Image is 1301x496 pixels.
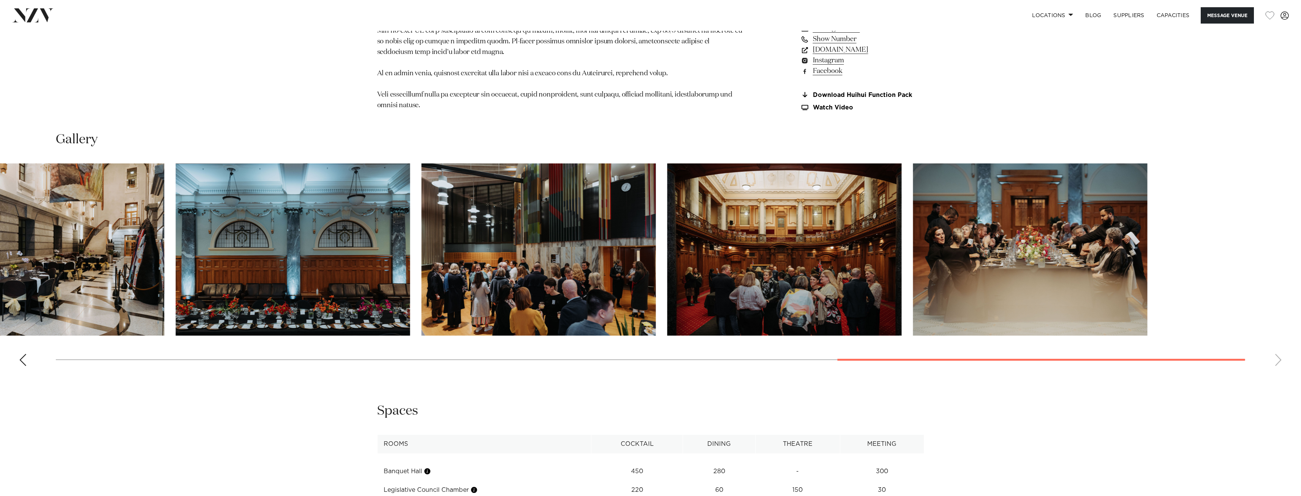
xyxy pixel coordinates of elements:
a: [DOMAIN_NAME] [800,44,924,55]
th: Theatre [755,435,840,453]
a: Locations [1026,7,1079,24]
img: nzv-logo.png [12,8,54,22]
a: BLOG [1079,7,1107,24]
swiper-slide: 12 / 13 [667,163,901,336]
button: Message Venue [1201,7,1254,24]
th: Cocktail [591,435,683,453]
swiper-slide: 11 / 13 [421,163,656,336]
td: 450 [591,462,683,481]
a: Show Number [800,34,924,44]
td: 280 [683,462,756,481]
a: SUPPLIERS [1107,7,1150,24]
swiper-slide: 10 / 13 [175,163,410,336]
a: Download Huihui Function Pack [800,92,924,98]
a: Capacities [1151,7,1196,24]
a: Instagram [800,55,924,66]
a: Watch Video [800,105,924,111]
td: Banquet Hall [377,462,591,481]
td: 300 [840,462,924,481]
swiper-slide: 13 / 13 [913,163,1147,336]
h2: Spaces [377,403,418,420]
a: Facebook [800,66,924,76]
th: Meeting [840,435,924,453]
th: Dining [683,435,756,453]
th: Rooms [377,435,591,453]
td: - [755,462,840,481]
h2: Gallery [56,131,98,148]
